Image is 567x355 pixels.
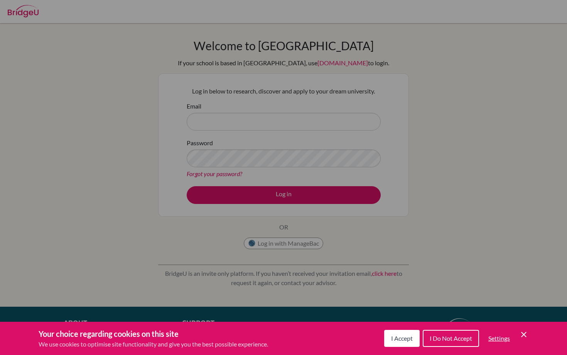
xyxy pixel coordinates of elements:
[519,330,528,339] button: Save and close
[423,330,479,347] button: I Do Not Accept
[430,335,472,342] span: I Do Not Accept
[391,335,413,342] span: I Accept
[39,340,268,349] p: We use cookies to optimise site functionality and give you the best possible experience.
[384,330,420,347] button: I Accept
[488,335,510,342] span: Settings
[39,328,268,340] h3: Your choice regarding cookies on this site
[482,331,516,346] button: Settings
